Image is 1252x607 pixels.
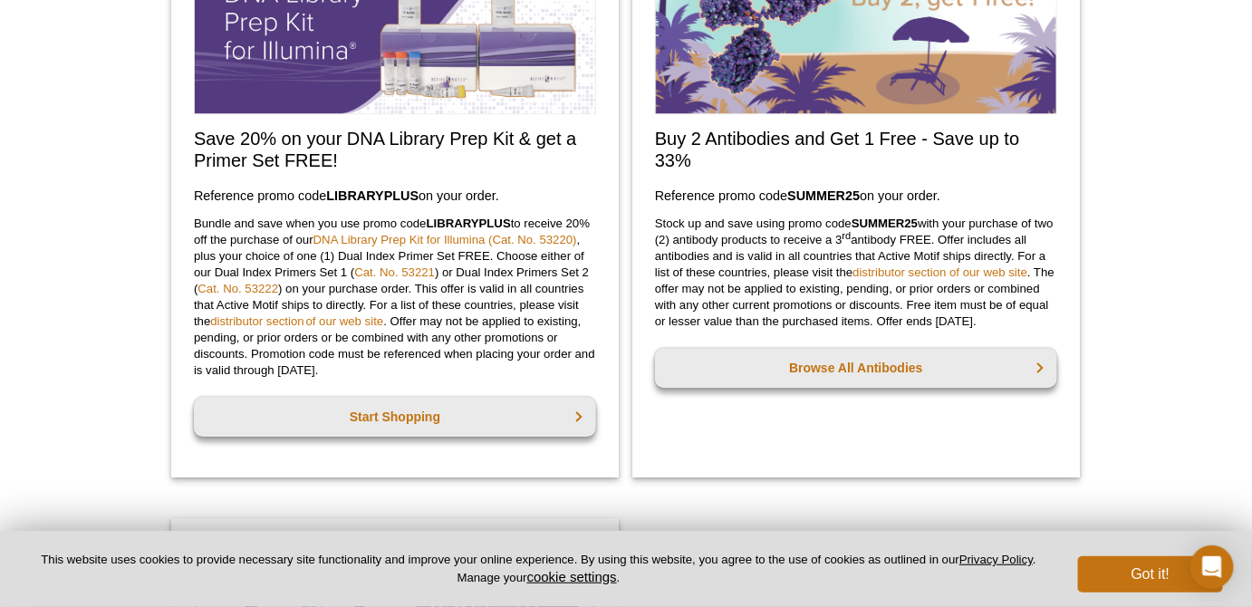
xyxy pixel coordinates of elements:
a: Browse All Antibodies [655,348,1057,388]
a: Start Shopping [194,397,596,437]
button: cookie settings [527,569,617,584]
strong: LIBRARYPLUS [326,188,419,203]
a: distributor section of our web site [210,314,383,328]
a: Cat. No. 53222 [197,282,278,295]
a: distributor section of our web site [852,265,1027,279]
p: This website uses cookies to provide necessary site functionality and improve your online experie... [29,552,1048,586]
sup: rd [843,229,852,240]
p: Bundle and save when you use promo code to receive 20% off the purchase of our , plus your choice... [194,216,596,379]
a: Privacy Policy [959,553,1033,566]
h2: Save 20% on your DNA Library Prep Kit & get a Primer Set FREE! [194,128,596,171]
a: DNA Library Prep Kit for Illumina (Cat. No. 53220) [313,233,577,246]
h3: Reference promo code on your order. [194,185,596,207]
button: Got it! [1078,556,1223,593]
h2: Buy 2 Antibodies and Get 1 Free - Save up to 33% [655,128,1057,171]
strong: SUMMER25 [852,217,918,230]
strong: LIBRARYPLUS [427,217,511,230]
h3: Reference promo code on your order. [655,185,1057,207]
a: Cat. No. 53221 [354,265,435,279]
strong: SUMMER25 [787,188,860,203]
p: Stock up and save using promo code with your purchase of two (2) antibody products to receive a 3... [655,216,1057,330]
div: Open Intercom Messenger [1190,545,1234,589]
